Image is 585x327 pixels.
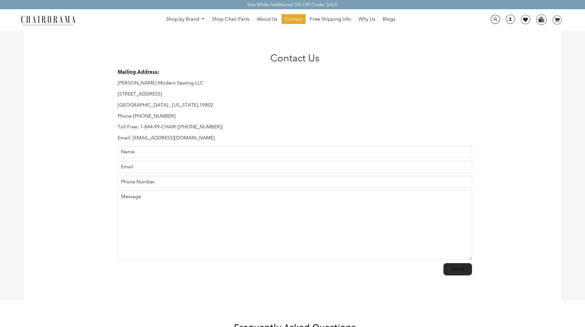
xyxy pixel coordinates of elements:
[443,263,472,275] input: Send
[282,14,306,24] a: Contact
[380,14,398,24] a: Blogs
[358,16,375,22] span: Why Us
[254,14,280,24] a: About Us
[118,135,472,141] p: Email: [EMAIL_ADDRESS][DOMAIN_NAME]
[285,16,302,22] span: Contact
[118,102,472,108] p: [GEOGRAPHIC_DATA] , [US_STATE],19802
[209,14,252,24] a: Shop Chair Parts
[105,14,456,25] nav: DesktopNavigation
[212,16,249,22] span: Shop Chair Parts
[118,124,472,130] p: Toll Free: 1-844-99-CHAIR ([PHONE_NUMBER])
[163,14,208,24] a: Shop by Brand
[536,15,546,24] img: WhatsApp_Image_2024-07-12_at_16.23.01.webp
[355,14,378,24] a: Why Us
[118,52,472,64] h1: Contact Us
[118,176,472,188] input: Phone Number
[118,146,472,158] input: Name
[18,15,79,25] img: chairorama
[310,16,351,22] span: Free Shipping Info
[383,16,395,22] span: Blogs
[307,14,354,24] a: Free Shipping Info
[118,113,472,119] p: Phone [PHONE_NUMBER]
[118,69,159,75] strong: Mailing Address:
[257,16,277,22] span: About Us
[118,80,472,86] p: [PERSON_NAME] Modern Seating LLC
[118,161,472,173] input: Email
[118,91,472,97] p: [STREET_ADDRESS]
